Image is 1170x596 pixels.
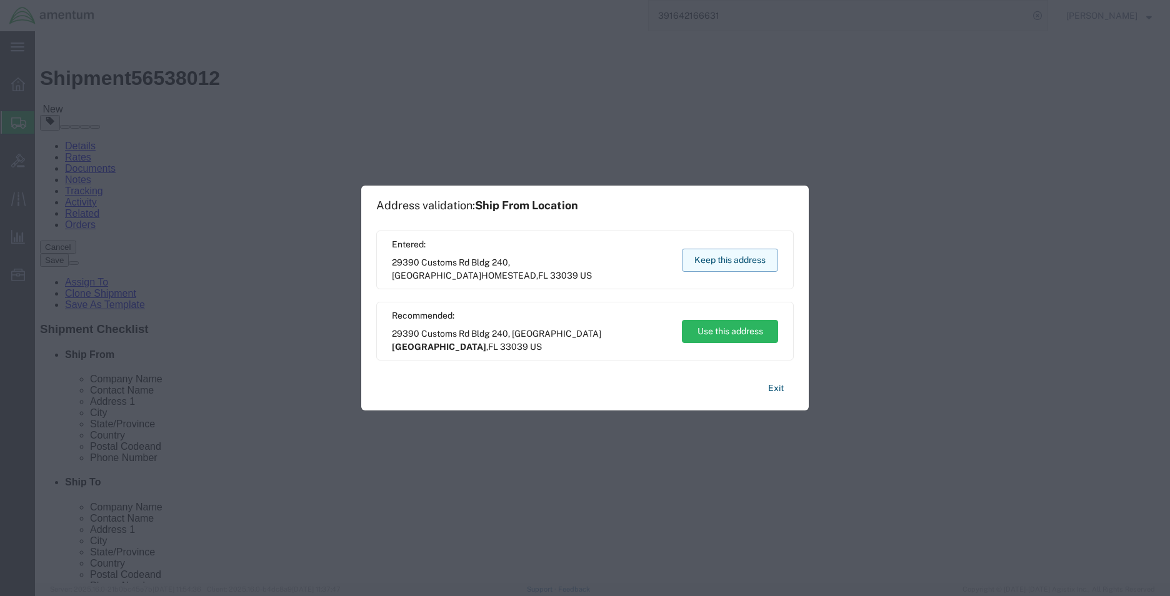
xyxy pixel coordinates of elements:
span: 33039 [500,342,528,352]
span: [GEOGRAPHIC_DATA] [392,342,486,352]
span: FL [538,271,548,281]
button: Exit [758,377,794,399]
span: Ship From Location [475,199,578,212]
span: 33039 [550,271,578,281]
span: 29390 Customs Rd Bldg 240, [GEOGRAPHIC_DATA] , [392,327,670,354]
button: Keep this address [682,249,778,272]
span: US [580,271,592,281]
button: Use this address [682,320,778,343]
span: Entered: [392,238,670,251]
span: FL [488,342,498,352]
span: Recommended: [392,309,670,322]
span: 29390 Customs Rd Bldg 240, [GEOGRAPHIC_DATA] , [392,256,670,282]
h1: Address validation: [376,199,578,212]
span: US [530,342,542,352]
span: HOMESTEAD [481,271,536,281]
